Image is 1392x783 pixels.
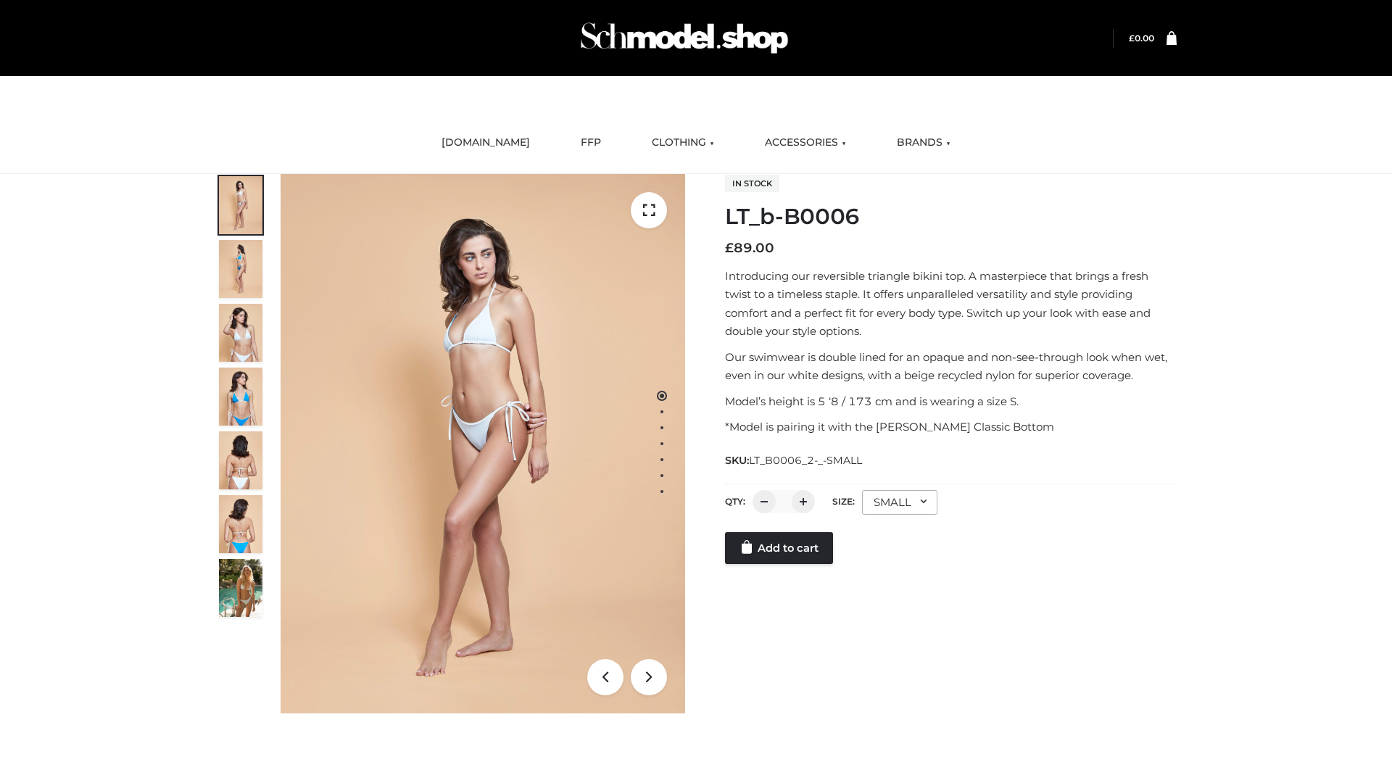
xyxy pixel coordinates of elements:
span: £ [1129,33,1135,43]
img: ArielClassicBikiniTop_CloudNine_AzureSky_OW114ECO_4-scaled.jpg [219,368,262,426]
img: ArielClassicBikiniTop_CloudNine_AzureSky_OW114ECO_7-scaled.jpg [219,431,262,489]
img: Schmodel Admin 964 [576,9,793,67]
a: £0.00 [1129,33,1154,43]
span: SKU: [725,452,863,469]
label: Size: [832,496,855,507]
a: BRANDS [886,127,961,159]
a: Add to cart [725,532,833,564]
img: ArielClassicBikiniTop_CloudNine_AzureSky_OW114ECO_1 [281,174,685,713]
img: Arieltop_CloudNine_AzureSky2.jpg [219,559,262,617]
a: ACCESSORIES [754,127,857,159]
p: *Model is pairing it with the [PERSON_NAME] Classic Bottom [725,418,1177,436]
bdi: 0.00 [1129,33,1154,43]
p: Model’s height is 5 ‘8 / 173 cm and is wearing a size S. [725,392,1177,411]
label: QTY: [725,496,745,507]
p: Introducing our reversible triangle bikini top. A masterpiece that brings a fresh twist to a time... [725,267,1177,341]
span: LT_B0006_2-_-SMALL [749,454,862,467]
h1: LT_b-B0006 [725,204,1177,230]
img: ArielClassicBikiniTop_CloudNine_AzureSky_OW114ECO_1-scaled.jpg [219,176,262,234]
bdi: 89.00 [725,240,774,256]
img: ArielClassicBikiniTop_CloudNine_AzureSky_OW114ECO_3-scaled.jpg [219,304,262,362]
span: In stock [725,175,779,192]
p: Our swimwear is double lined for an opaque and non-see-through look when wet, even in our white d... [725,348,1177,385]
a: FFP [570,127,612,159]
span: £ [725,240,734,256]
a: CLOTHING [641,127,725,159]
img: ArielClassicBikiniTop_CloudNine_AzureSky_OW114ECO_8-scaled.jpg [219,495,262,553]
img: ArielClassicBikiniTop_CloudNine_AzureSky_OW114ECO_2-scaled.jpg [219,240,262,298]
a: [DOMAIN_NAME] [431,127,541,159]
div: SMALL [862,490,937,515]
